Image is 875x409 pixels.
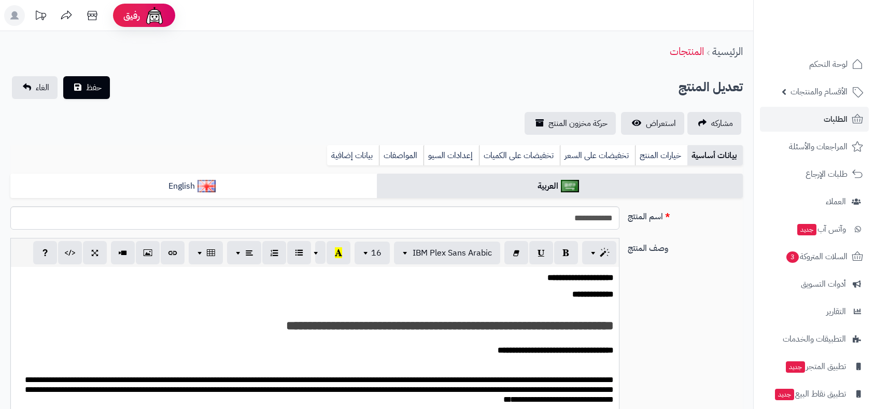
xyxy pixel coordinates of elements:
a: تخفيضات على السعر [560,145,635,166]
a: تحديثات المنصة [27,5,53,29]
span: أدوات التسويق [801,277,846,291]
span: طلبات الإرجاع [806,167,848,181]
a: السلات المتروكة3 [760,244,869,269]
img: ai-face.png [144,5,165,26]
a: العملاء [760,189,869,214]
a: لوحة التحكم [760,52,869,77]
a: تطبيق نقاط البيعجديد [760,382,869,406]
span: جديد [797,224,816,235]
a: العربية [377,174,743,199]
span: جديد [786,361,805,373]
a: استعراض [621,112,684,135]
a: تطبيق المتجرجديد [760,354,869,379]
span: تطبيق نقاط البيع [774,387,846,401]
span: الغاء [36,81,49,94]
a: المنتجات [670,44,704,59]
span: العملاء [826,194,846,209]
a: بيانات أساسية [687,145,743,166]
img: English [197,180,216,192]
span: وآتس آب [796,222,846,236]
span: حفظ [86,81,102,94]
h2: تعديل المنتج [679,77,743,98]
span: التقارير [826,304,846,319]
a: الرئيسية [712,44,743,59]
a: إعدادات السيو [424,145,479,166]
span: الطلبات [824,112,848,126]
a: مشاركه [687,112,741,135]
span: حركة مخزون المنتج [548,117,608,130]
a: المراجعات والأسئلة [760,134,869,159]
span: IBM Plex Sans Arabic [413,247,492,259]
span: جديد [775,389,794,400]
a: خيارات المنتج [635,145,687,166]
span: 3 [786,251,799,263]
span: رفيق [123,9,140,22]
span: السلات المتروكة [785,249,848,264]
a: بيانات إضافية [327,145,379,166]
a: وآتس آبجديد [760,217,869,242]
span: 16 [371,247,382,259]
a: طلبات الإرجاع [760,162,869,187]
span: الأقسام والمنتجات [791,84,848,99]
span: مشاركه [711,117,733,130]
img: logo-2.png [805,19,865,40]
label: اسم المنتج [624,206,747,223]
button: 16 [355,242,390,264]
button: حفظ [63,76,110,99]
span: تطبيق المتجر [785,359,846,374]
img: العربية [561,180,579,192]
a: تخفيضات على الكميات [479,145,560,166]
a: English [10,174,377,199]
span: لوحة التحكم [809,57,848,72]
a: المواصفات [379,145,424,166]
a: التقارير [760,299,869,324]
a: الغاء [12,76,58,99]
span: استعراض [646,117,676,130]
button: IBM Plex Sans Arabic [394,242,500,264]
a: التطبيقات والخدمات [760,327,869,351]
label: وصف المنتج [624,238,747,255]
span: التطبيقات والخدمات [783,332,846,346]
a: أدوات التسويق [760,272,869,297]
span: المراجعات والأسئلة [789,139,848,154]
a: حركة مخزون المنتج [525,112,616,135]
a: الطلبات [760,107,869,132]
